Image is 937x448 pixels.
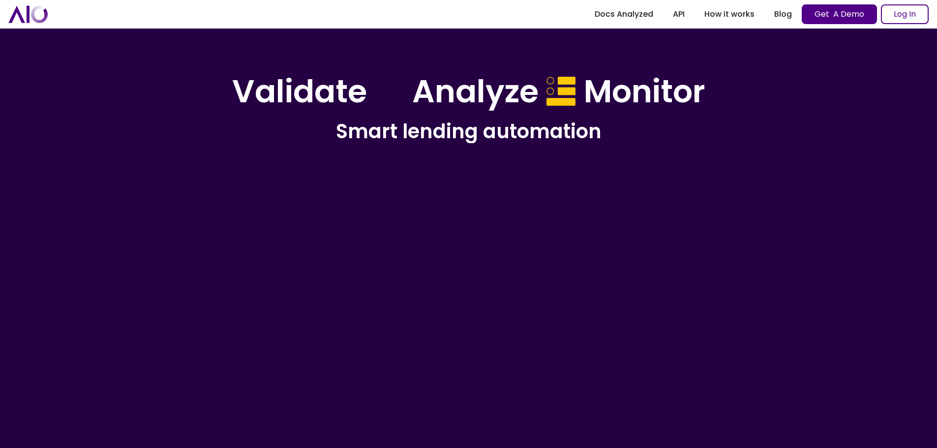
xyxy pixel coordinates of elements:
h1: Monitor [584,73,705,111]
a: Docs Analyzed [585,5,663,23]
h1: Analyze [412,73,539,111]
h1: Validate [232,73,367,111]
a: Blog [764,5,802,23]
a: Log In [881,4,929,24]
h2: Smart lending automation [188,119,749,144]
a: API [663,5,695,23]
a: Get A Demo [802,4,877,24]
a: How it works [695,5,764,23]
a: home [8,5,48,23]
